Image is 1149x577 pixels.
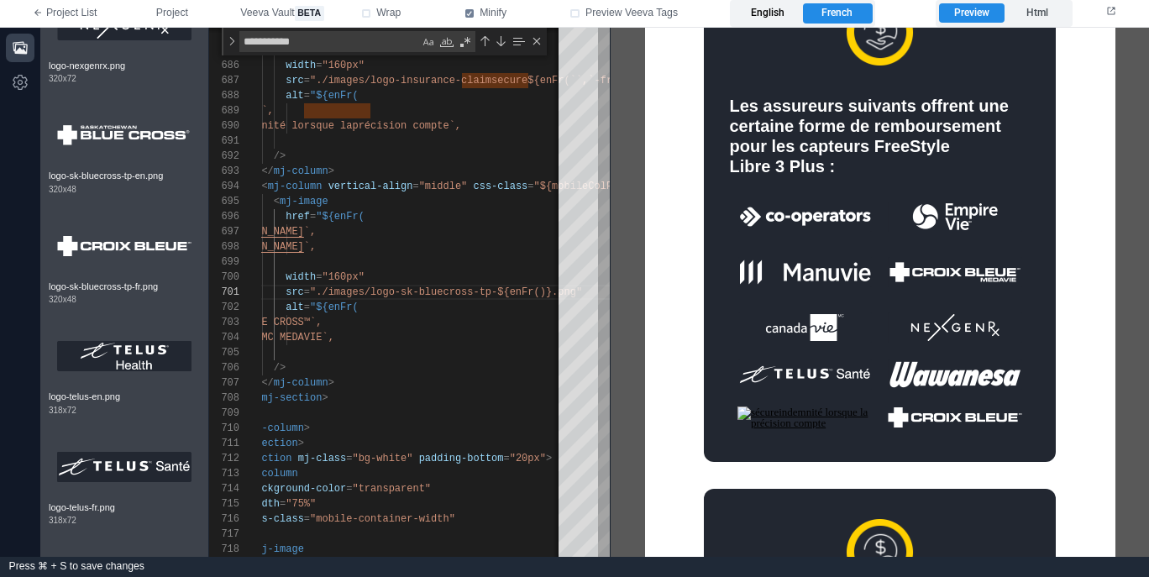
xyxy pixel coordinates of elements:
span: /> [274,362,286,374]
span: "160px" [322,271,364,283]
span: "160px" [322,60,364,71]
span: `CROIX BLEUEMC MEDAVIE`, [189,332,334,344]
span: `, [304,226,316,238]
div: 709 [209,406,239,421]
span: "bg-white" [352,453,412,464]
span: ) [540,286,546,298]
span: beta [295,6,324,21]
span: 320 x 48 [49,183,76,196]
div: Toggle Replace [224,28,239,55]
span: logo-nexgenrx.png [49,59,200,73]
span: width [249,498,280,510]
span: = [304,90,310,102]
div: 699 [209,254,239,270]
span: "./images/logo-insurance-claimsecure${enFr(``,`-fr [310,75,612,87]
span: "75%" [286,498,316,510]
span: = [412,181,418,192]
div: 706 [209,360,239,375]
span: Project [156,6,188,21]
span: > [328,377,334,389]
span: "20px" [510,453,546,464]
div: Find in Selection (⌥⌘L) [509,32,527,50]
div: 715 [209,496,239,511]
div: 695 [209,194,239,209]
div: 712 [209,451,239,466]
span: mj-section [238,438,298,449]
span: padding-bottom [419,453,504,464]
span: mj-section [231,453,291,464]
span: "transparent" [352,483,431,495]
span: src [286,75,304,87]
span: précision compte`, [352,120,461,132]
span: Wrap [376,6,401,21]
span: mj-column [249,422,304,434]
label: Preview [939,3,1004,24]
span: `sécureindemnité lorsque la [189,120,352,132]
div: 693 [209,164,239,179]
span: = [304,513,310,525]
span: = [504,453,510,464]
span: mj-column [274,377,328,389]
div: 688 [209,88,239,103]
div: Close (Escape) [530,34,543,48]
span: 318 x 72 [49,404,76,417]
span: width [286,60,316,71]
span: "mobile-container-width" [310,513,455,525]
div: 686 [209,58,239,73]
img: Manuvie [128,229,261,260]
span: logo-sk-bluecross-tp-en.png [49,169,200,183]
span: "${enFr( [310,302,359,313]
span: = [527,181,533,192]
img: co-operators [128,174,261,204]
div: 707 [209,375,239,391]
span: "./images/logo-sk-bluecross-tp-${enFr( [310,286,540,298]
div: 689 [209,103,239,118]
span: < [274,196,280,207]
span: Veeva Vault [240,6,323,21]
span: background-color [249,483,346,495]
div: 716 [209,511,239,527]
div: 714 [209,481,239,496]
span: = [316,60,322,71]
span: href [286,211,310,223]
div: 702 [209,300,239,315]
span: 320 x 48 [49,293,76,306]
span: mj-image [255,543,304,555]
div: 713 [209,466,239,481]
div: 696 [209,209,239,224]
span: mj-column [244,468,298,480]
iframe: preview [611,28,1149,557]
div: 718 [209,542,239,557]
label: French [803,3,872,24]
span: Preview Veeva Tags [585,6,678,21]
span: .png" [552,286,582,298]
div: 717 [209,527,239,542]
img: CROIX BLEUEMC MEDAVIE [277,380,412,400]
span: </ [261,165,273,177]
div: 708 [209,391,239,406]
div: 704 [209,330,239,345]
span: = [310,211,316,223]
div: 690 [209,118,239,134]
span: } [546,286,552,298]
span: = [304,302,310,313]
div: 701 [209,285,239,300]
span: "${mobileColPadding(10,0,0,0)}" [534,181,721,192]
div: 703 [209,315,239,330]
img: Empire Vieᴹᴰ [277,174,412,204]
span: "${enFr( [316,211,365,223]
span: = [346,483,352,495]
span: 320 x 72 [49,72,76,85]
span: logo-telus-en.png [49,390,200,404]
div: 711 [209,436,239,451]
div: Match Case (⌥⌘C) [420,34,437,50]
span: = [304,286,310,298]
span: logo-telus-fr.png [49,501,200,515]
span: mj-column [268,181,323,192]
span: Minify [480,6,506,21]
img: sécureindemnité lorsque la précision compte [127,379,261,401]
label: English [733,3,802,24]
span: "middle" [419,181,468,192]
img: canada vie MC [128,285,261,315]
span: > [546,453,552,464]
